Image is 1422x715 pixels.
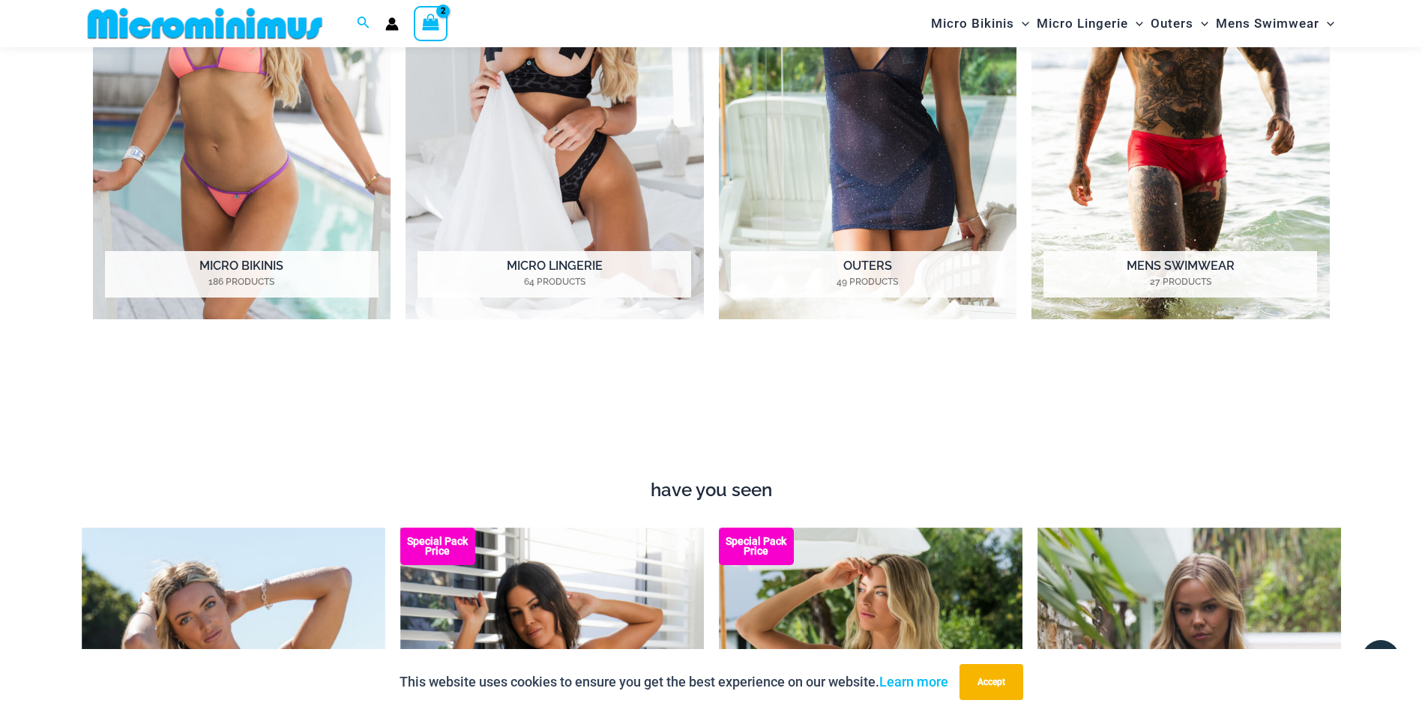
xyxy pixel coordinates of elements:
[82,7,328,40] img: MM SHOP LOGO FLAT
[1014,4,1029,43] span: Menu Toggle
[418,251,691,298] h2: Micro Lingerie
[93,359,1330,471] iframe: TrustedSite Certified
[1212,4,1338,43] a: Mens SwimwearMenu ToggleMenu Toggle
[931,4,1014,43] span: Micro Bikinis
[385,17,399,31] a: Account icon link
[414,6,448,40] a: View Shopping Cart, 2 items
[400,671,948,693] p: This website uses cookies to ensure you get the best experience on our website.
[1043,275,1317,289] mark: 27 Products
[1193,4,1208,43] span: Menu Toggle
[400,537,475,556] b: Special Pack Price
[731,275,1004,289] mark: 49 Products
[1216,4,1319,43] span: Mens Swimwear
[925,2,1341,45] nav: Site Navigation
[1033,4,1147,43] a: Micro LingerieMenu ToggleMenu Toggle
[82,480,1341,501] h4: have you seen
[1043,251,1317,298] h2: Mens Swimwear
[959,664,1023,700] button: Accept
[719,537,794,556] b: Special Pack Price
[357,14,370,33] a: Search icon link
[105,275,379,289] mark: 186 Products
[879,674,948,690] a: Learn more
[418,275,691,289] mark: 64 Products
[1037,4,1128,43] span: Micro Lingerie
[1319,4,1334,43] span: Menu Toggle
[927,4,1033,43] a: Micro BikinisMenu ToggleMenu Toggle
[731,251,1004,298] h2: Outers
[1147,4,1212,43] a: OutersMenu ToggleMenu Toggle
[1151,4,1193,43] span: Outers
[1128,4,1143,43] span: Menu Toggle
[105,251,379,298] h2: Micro Bikinis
